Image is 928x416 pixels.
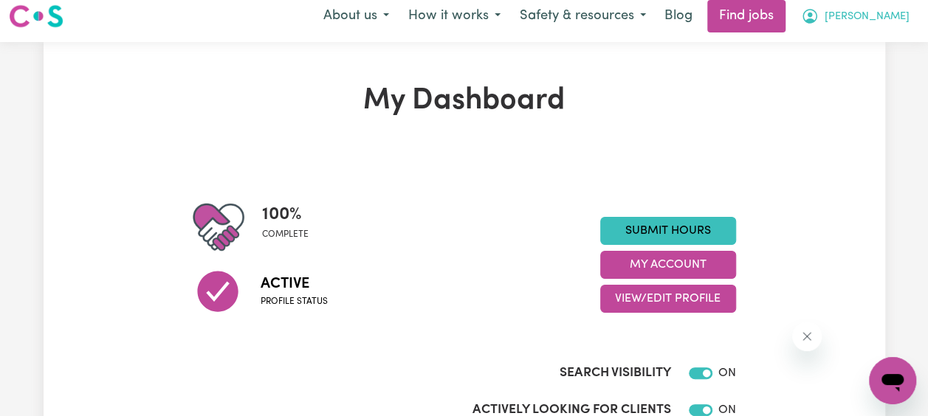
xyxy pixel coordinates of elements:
[718,404,736,416] span: ON
[869,357,916,404] iframe: Button to launch messaging window
[791,1,919,32] button: My Account
[600,217,736,245] a: Submit Hours
[262,201,320,253] div: Profile completeness: 100%
[825,9,910,25] span: [PERSON_NAME]
[792,322,822,351] iframe: Close message
[560,364,671,383] label: Search Visibility
[600,285,736,313] button: View/Edit Profile
[314,1,399,32] button: About us
[9,10,89,22] span: Need any help?
[600,251,736,279] button: My Account
[510,1,656,32] button: Safety & resources
[193,83,736,119] h1: My Dashboard
[261,273,328,295] span: Active
[262,201,309,228] span: 100 %
[261,295,328,308] span: Profile status
[399,1,510,32] button: How it works
[262,228,309,241] span: complete
[9,3,63,30] img: Careseekers logo
[718,367,736,379] span: ON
